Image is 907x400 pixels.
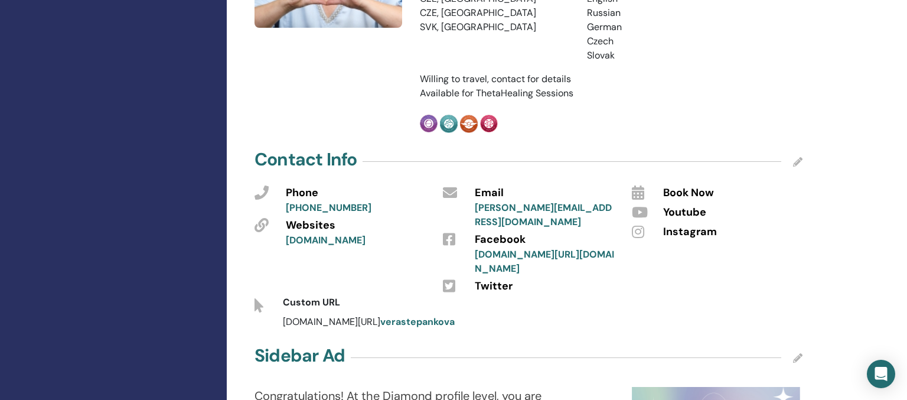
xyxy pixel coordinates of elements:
[255,149,357,170] h4: Contact Info
[286,234,366,246] a: [DOMAIN_NAME]
[587,48,736,63] li: Slovak
[420,6,569,20] li: CZE, [GEOGRAPHIC_DATA]
[255,345,345,366] h4: Sidebar Ad
[380,316,455,328] a: verastepankova
[475,279,513,294] span: Twitter
[420,20,569,34] li: SVK, [GEOGRAPHIC_DATA]
[663,186,714,201] span: Book Now
[283,316,455,328] span: [DOMAIN_NAME][URL]
[475,232,526,248] span: Facebook
[475,201,612,228] a: [PERSON_NAME][EMAIL_ADDRESS][DOMAIN_NAME]
[587,20,736,34] li: German
[587,34,736,48] li: Czech
[663,205,706,220] span: Youtube
[420,87,573,99] span: Available for ThetaHealing Sessions
[420,73,571,85] span: Willing to travel, contact for details
[867,360,895,388] div: Open Intercom Messenger
[286,201,371,214] a: [PHONE_NUMBER]
[475,186,504,201] span: Email
[286,218,335,233] span: Websites
[286,186,318,201] span: Phone
[663,225,717,240] span: Instagram
[587,6,736,20] li: Russian
[475,248,614,275] a: [DOMAIN_NAME][URL][DOMAIN_NAME]
[283,296,340,308] span: Custom URL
